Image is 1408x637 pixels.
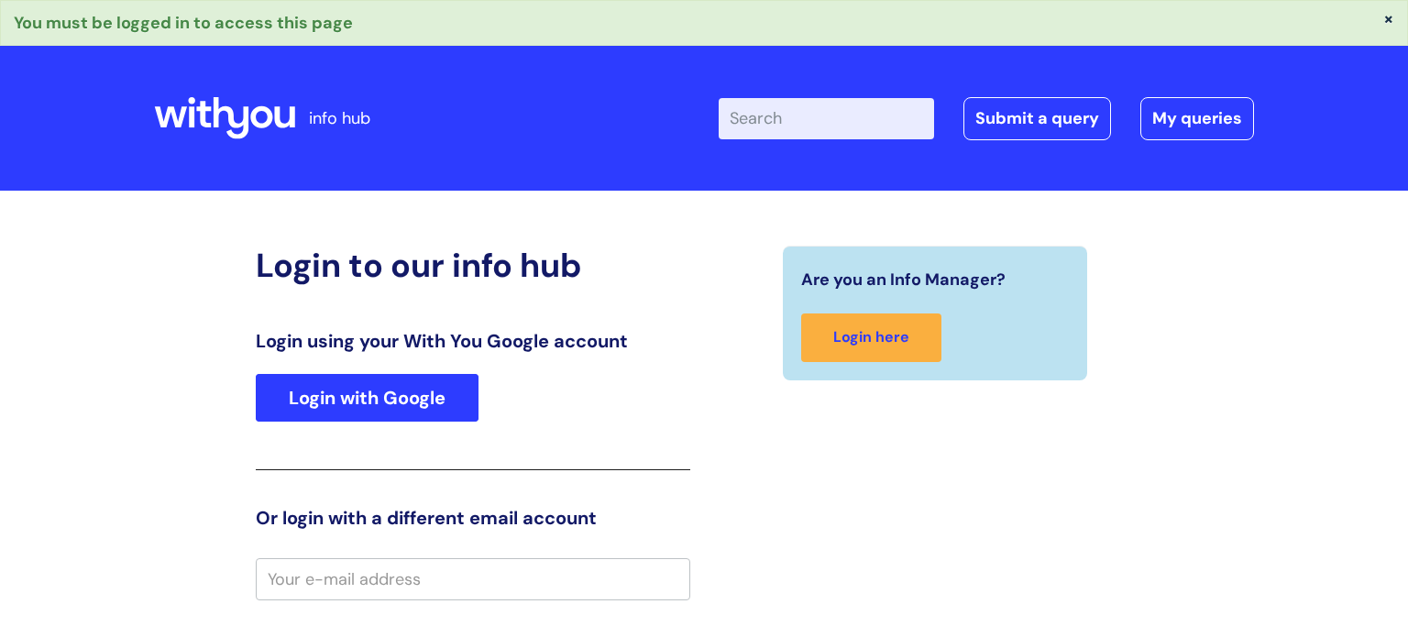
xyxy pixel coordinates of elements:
h3: Or login with a different email account [256,507,690,529]
a: Login with Google [256,374,478,422]
span: Are you an Info Manager? [801,265,1006,294]
button: × [1383,10,1394,27]
p: info hub [309,104,370,133]
h3: Login using your With You Google account [256,330,690,352]
h2: Login to our info hub [256,246,690,285]
a: My queries [1140,97,1254,139]
input: Search [719,98,934,138]
input: Your e-mail address [256,558,690,600]
a: Submit a query [963,97,1111,139]
a: Login here [801,313,941,362]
